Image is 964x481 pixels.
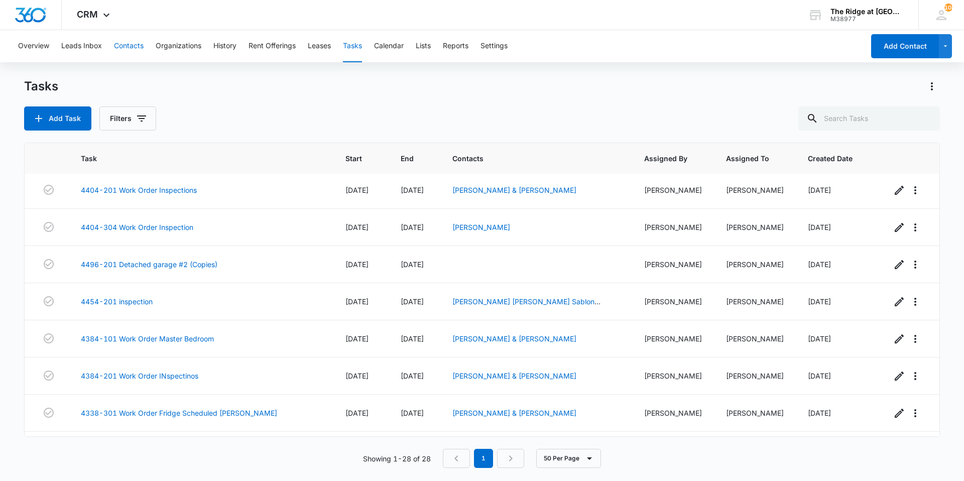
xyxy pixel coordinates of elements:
button: 50 Per Page [536,449,601,468]
span: End [401,153,414,164]
div: account name [830,8,904,16]
a: 4496-201 Detached garage #2 (Copies) [81,259,217,270]
div: [PERSON_NAME] [644,259,702,270]
button: Leases [308,30,331,62]
div: [PERSON_NAME] [726,259,784,270]
div: account id [830,16,904,23]
p: Showing 1-28 of 28 [363,453,431,464]
em: 1 [474,449,493,468]
a: [PERSON_NAME] [452,223,510,231]
span: [DATE] [401,372,424,380]
div: [PERSON_NAME] [644,185,702,195]
div: [PERSON_NAME] [726,371,784,381]
button: Settings [480,30,508,62]
a: 4338-301 Work Order Fridge Scheduled [PERSON_NAME] [81,408,277,418]
button: History [213,30,236,62]
button: Overview [18,30,49,62]
span: [DATE] [808,409,831,417]
a: [PERSON_NAME] [PERSON_NAME] Sablon [PERSON_NAME] [PERSON_NAME] & [PERSON_NAME] [452,297,600,327]
div: [PERSON_NAME] [644,222,702,232]
span: [DATE] [401,334,424,343]
button: Leads Inbox [61,30,102,62]
a: [PERSON_NAME] & [PERSON_NAME] [452,334,576,343]
div: [PERSON_NAME] [644,408,702,418]
a: 4384-201 Work Order INspectinos [81,371,198,381]
input: Search Tasks [798,106,940,131]
div: [PERSON_NAME] [726,408,784,418]
button: Add Task [24,106,91,131]
button: Reports [443,30,468,62]
a: [PERSON_NAME] & [PERSON_NAME] [452,186,576,194]
span: [DATE] [401,297,424,306]
span: [DATE] [808,372,831,380]
div: [PERSON_NAME] [726,333,784,344]
button: Rent Offerings [249,30,296,62]
a: 4454-201 inspection [81,296,153,307]
span: [DATE] [345,409,369,417]
button: Lists [416,30,431,62]
span: [DATE] [808,297,831,306]
div: [PERSON_NAME] [644,371,702,381]
span: [DATE] [345,334,369,343]
span: Start [345,153,362,164]
button: Add Contact [871,34,939,58]
button: Filters [99,106,156,131]
span: [DATE] [401,260,424,269]
a: [PERSON_NAME] & [PERSON_NAME] [452,409,576,417]
div: [PERSON_NAME] [726,222,784,232]
nav: Pagination [443,449,524,468]
button: Contacts [114,30,144,62]
a: 4404-201 Work Order Inspections [81,185,197,195]
button: Organizations [156,30,201,62]
span: CRM [77,9,98,20]
span: [DATE] [345,260,369,269]
span: Contacts [452,153,606,164]
span: [DATE] [345,372,369,380]
span: Task [81,153,307,164]
span: [DATE] [345,223,369,231]
span: [DATE] [808,223,831,231]
a: 4384-101 Work Order Master Bedroom [81,333,214,344]
button: Actions [924,78,940,94]
span: [DATE] [345,186,369,194]
button: Calendar [374,30,404,62]
div: [PERSON_NAME] [726,185,784,195]
div: [PERSON_NAME] [726,296,784,307]
span: [DATE] [401,409,424,417]
span: [DATE] [345,297,369,306]
span: [DATE] [808,334,831,343]
span: Assigned By [644,153,687,164]
button: Tasks [343,30,362,62]
div: notifications count [944,4,952,12]
div: [PERSON_NAME] [644,333,702,344]
div: [PERSON_NAME] [644,296,702,307]
span: [DATE] [401,223,424,231]
h1: Tasks [24,79,58,94]
span: 108 [944,4,952,12]
span: [DATE] [401,186,424,194]
span: Created Date [808,153,853,164]
span: [DATE] [808,186,831,194]
span: Assigned To [726,153,769,164]
a: 4404-304 Work Order Inspection [81,222,193,232]
a: [PERSON_NAME] & [PERSON_NAME] [452,372,576,380]
span: [DATE] [808,260,831,269]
